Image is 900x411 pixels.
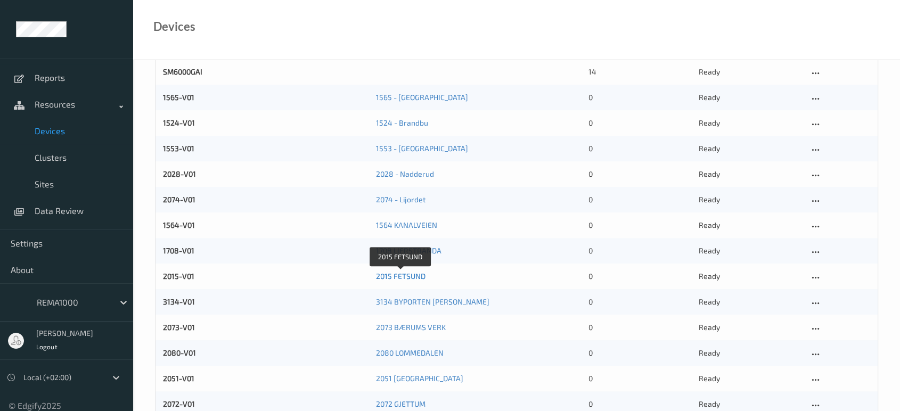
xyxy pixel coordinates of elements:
[588,194,691,205] div: 0
[699,169,801,179] p: ready
[163,67,202,76] a: SM6000GAI
[699,220,801,231] p: ready
[375,169,433,178] a: 2028 - Nadderud
[375,348,443,357] a: 2080 LOMMEDALEN
[588,220,691,231] div: 0
[375,272,425,281] a: 2015 FETSUND
[588,245,691,256] div: 0
[375,399,425,408] a: 2072 GJETTUM
[375,297,489,306] a: 3134 BYPORTEN [PERSON_NAME]
[163,93,194,102] a: 1565-V01
[699,271,801,282] p: ready
[163,348,196,357] a: 2080-V01
[588,118,691,128] div: 0
[588,92,691,103] div: 0
[699,143,801,154] p: ready
[588,322,691,333] div: 0
[588,67,691,77] div: 14
[163,246,194,255] a: 1708-V01
[588,143,691,154] div: 0
[699,118,801,128] p: ready
[163,374,194,383] a: 2051-V01
[375,144,468,153] a: 1553 - [GEOGRAPHIC_DATA]
[699,399,801,409] p: ready
[588,399,691,409] div: 0
[375,220,437,229] a: 1564 KANALVEIEN
[375,195,425,204] a: 2074 - Lijordet
[163,169,196,178] a: 2028-V01
[699,348,801,358] p: ready
[375,374,463,383] a: 2051 [GEOGRAPHIC_DATA]
[699,92,801,103] p: ready
[163,195,195,204] a: 2074-V01
[375,246,441,255] a: 1708 LIERSTRANDA
[699,297,801,307] p: ready
[375,323,445,332] a: 2073 BÆRUMS VERK
[588,169,691,179] div: 0
[699,194,801,205] p: ready
[699,322,801,333] p: ready
[588,297,691,307] div: 0
[699,67,801,77] p: ready
[588,271,691,282] div: 0
[163,297,195,306] a: 3134-V01
[163,118,195,127] a: 1524-V01
[163,323,195,332] a: 2073-V01
[375,93,468,102] a: 1565 - [GEOGRAPHIC_DATA]
[699,245,801,256] p: ready
[588,348,691,358] div: 0
[699,373,801,384] p: ready
[163,272,194,281] a: 2015-V01
[163,220,195,229] a: 1564-V01
[163,144,194,153] a: 1553-V01
[163,399,195,408] a: 2072-V01
[375,118,428,127] a: 1524 - Brandbu
[588,373,691,384] div: 0
[153,21,195,32] div: Devices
